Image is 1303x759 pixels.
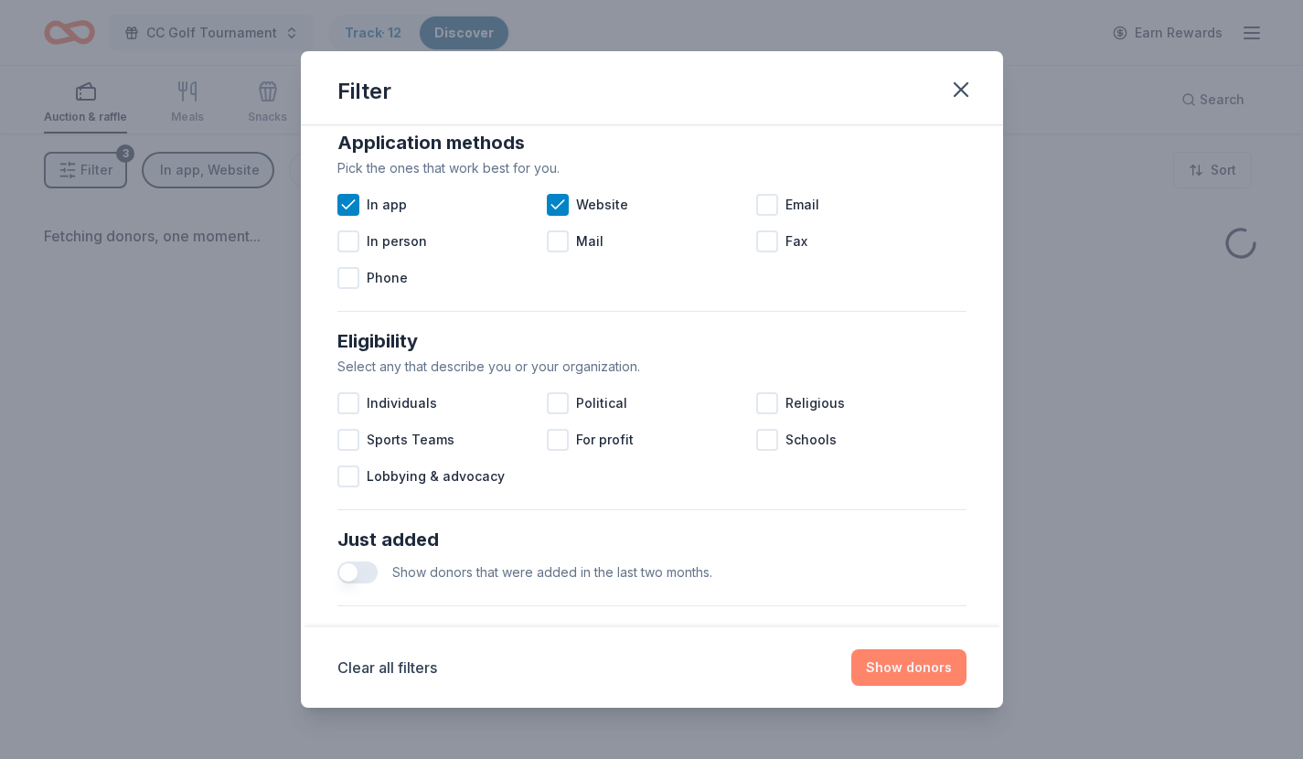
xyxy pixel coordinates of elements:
[785,392,845,414] span: Religious
[337,326,967,356] div: Eligibility
[367,429,454,451] span: Sports Teams
[337,657,437,679] button: Clear all filters
[785,194,819,216] span: Email
[785,230,807,252] span: Fax
[367,194,407,216] span: In app
[337,157,967,179] div: Pick the ones that work best for you.
[785,429,837,451] span: Schools
[337,621,967,650] div: Ships to you
[337,128,967,157] div: Application methods
[576,194,628,216] span: Website
[367,230,427,252] span: In person
[576,392,627,414] span: Political
[337,356,967,378] div: Select any that describe you or your organization.
[337,525,967,554] div: Just added
[337,77,391,106] div: Filter
[851,649,967,686] button: Show donors
[576,230,603,252] span: Mail
[367,267,408,289] span: Phone
[392,564,712,580] span: Show donors that were added in the last two months.
[367,465,505,487] span: Lobbying & advocacy
[576,429,634,451] span: For profit
[367,392,437,414] span: Individuals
